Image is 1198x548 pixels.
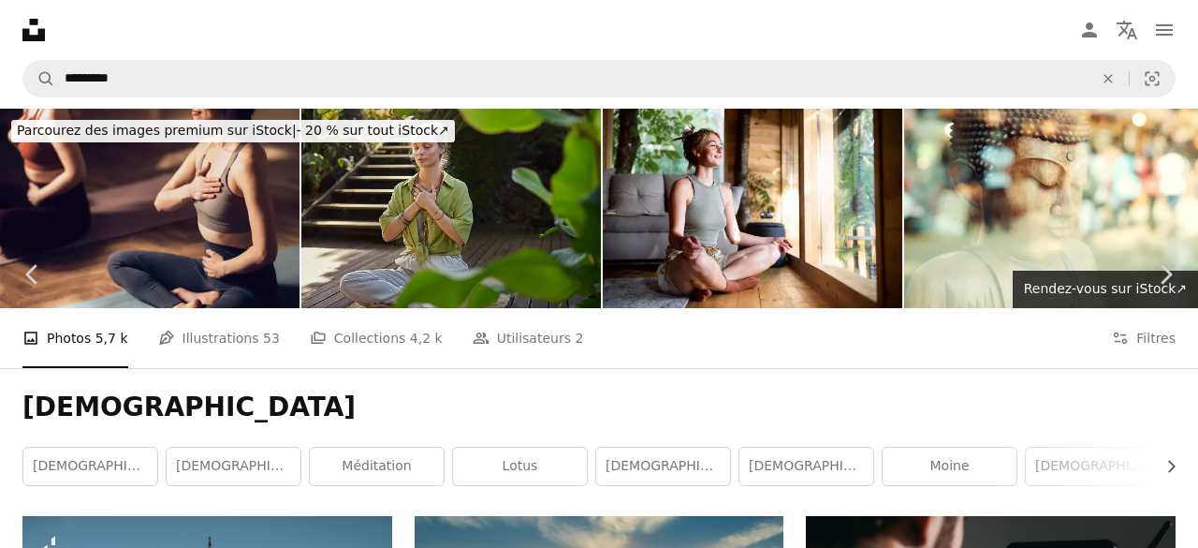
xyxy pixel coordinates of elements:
[22,391,1176,424] h1: [DEMOGRAPHIC_DATA]
[11,120,455,142] div: - 20 % sur tout iStock ↗
[739,448,873,485] a: [DEMOGRAPHIC_DATA]
[23,61,55,96] button: Rechercher sur Unsplash
[1146,11,1183,49] button: Menu
[17,123,297,138] span: Parcourez des images premium sur iStock |
[1071,11,1108,49] a: Connexion / S’inscrire
[410,328,443,348] span: 4,2 k
[1013,271,1198,308] a: Rendez-vous sur iStock↗
[1026,448,1160,485] a: [DEMOGRAPHIC_DATA]
[310,308,443,368] a: Collections 4,2 k
[1112,308,1176,368] button: Filtres
[473,308,584,368] a: Utilisateurs 2
[603,109,902,308] img: Young Caucasian woman mediating, from the tree house
[158,308,280,368] a: Illustrations 53
[310,448,444,485] a: méditation
[1130,61,1175,96] button: Recherche de visuels
[1088,61,1129,96] button: Effacer
[263,328,280,348] span: 53
[596,448,730,485] a: [DEMOGRAPHIC_DATA]
[1154,448,1176,485] button: faire défiler la liste vers la droite
[22,19,45,41] a: Accueil — Unsplash
[883,448,1016,485] a: moine
[1024,281,1187,296] span: Rendez-vous sur iStock ↗
[1132,185,1198,364] a: Suivant
[22,60,1176,97] form: Rechercher des visuels sur tout le site
[1108,11,1146,49] button: Langue
[23,448,157,485] a: [DEMOGRAPHIC_DATA]
[575,328,583,348] span: 2
[167,448,300,485] a: [DEMOGRAPHIC_DATA]
[301,109,601,308] img: Jeune belle femme méditant en retraite
[453,448,587,485] a: lotus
